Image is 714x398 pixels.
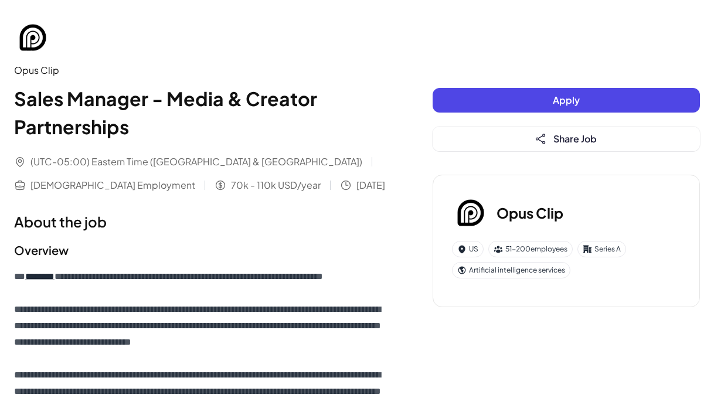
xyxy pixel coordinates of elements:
span: (UTC-05:00) Eastern Time ([GEOGRAPHIC_DATA] & [GEOGRAPHIC_DATA]) [30,155,362,169]
div: US [452,241,484,257]
div: 51-200 employees [488,241,573,257]
button: Apply [433,88,700,113]
div: Artificial intelligence services [452,262,570,278]
div: Series A [577,241,626,257]
span: [DATE] [356,178,385,192]
span: Share Job [553,132,597,145]
h1: About the job [14,211,386,232]
img: Op [452,194,489,232]
span: Apply [553,94,580,106]
h2: Overview [14,241,386,259]
span: [DEMOGRAPHIC_DATA] Employment [30,178,195,192]
img: Op [14,19,52,56]
h3: Opus Clip [497,202,563,223]
span: 70k - 110k USD/year [231,178,321,192]
button: Share Job [433,127,700,151]
h1: Sales Manager - Media & Creator Partnerships [14,84,386,141]
div: Opus Clip [14,63,386,77]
